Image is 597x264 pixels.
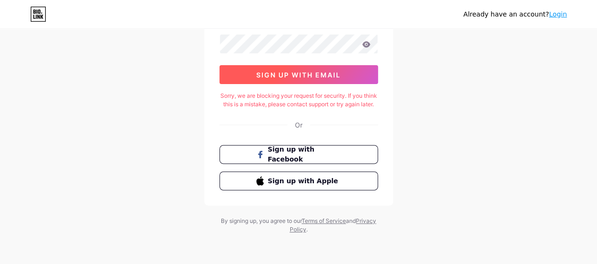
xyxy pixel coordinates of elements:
div: Or [295,120,303,130]
div: By signing up, you agree to our and . [219,217,379,234]
a: Login [549,10,567,18]
button: Sign up with Facebook [219,145,378,164]
button: Sign up with Apple [219,171,378,190]
div: Sorry, we are blocking your request for security. If you think this is a mistake, please contact ... [219,92,378,109]
a: Terms of Service [302,217,346,224]
span: sign up with email [256,71,341,79]
button: sign up with email [219,65,378,84]
div: Already have an account? [463,9,567,19]
span: Sign up with Facebook [268,145,341,164]
span: Sign up with Apple [268,176,341,186]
